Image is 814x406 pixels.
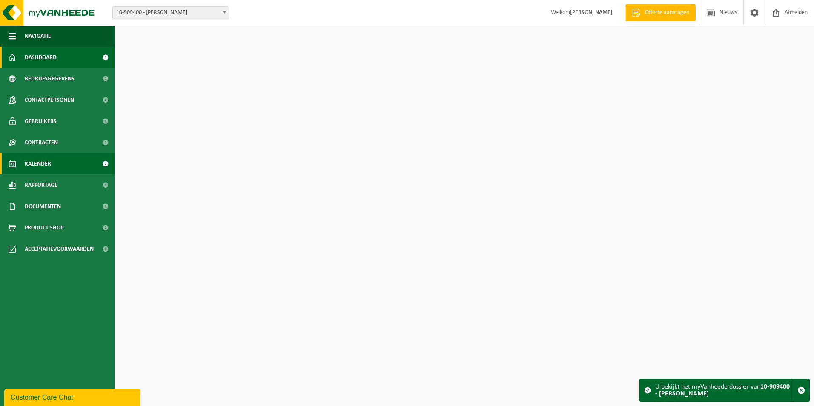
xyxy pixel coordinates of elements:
span: Dashboard [25,47,57,68]
span: Contactpersonen [25,89,74,111]
span: Navigatie [25,26,51,47]
span: Documenten [25,196,61,217]
span: Offerte aanvragen [643,9,691,17]
span: Acceptatievoorwaarden [25,238,94,260]
strong: [PERSON_NAME] [570,9,613,16]
span: 10-909400 - PIETERS RUDY - PITTEM [112,6,229,19]
span: Rapportage [25,174,57,196]
span: Product Shop [25,217,63,238]
a: Offerte aanvragen [625,4,696,21]
strong: 10-909400 - [PERSON_NAME] [655,383,790,397]
iframe: chat widget [4,387,142,406]
span: Contracten [25,132,58,153]
span: Bedrijfsgegevens [25,68,75,89]
div: U bekijkt het myVanheede dossier van [655,379,793,401]
span: 10-909400 - PIETERS RUDY - PITTEM [113,7,229,19]
span: Kalender [25,153,51,174]
span: Gebruikers [25,111,57,132]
